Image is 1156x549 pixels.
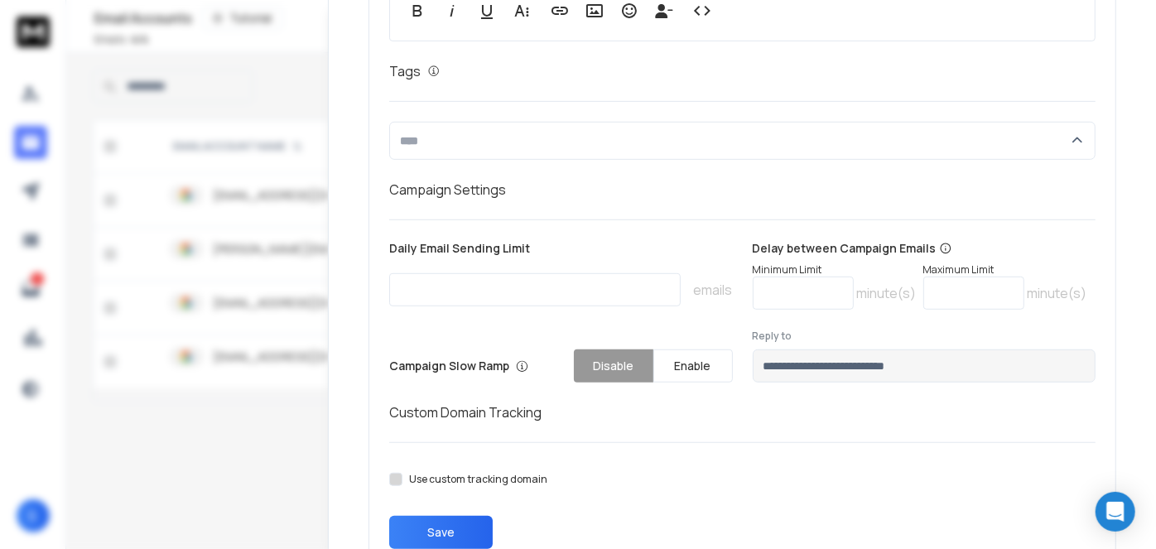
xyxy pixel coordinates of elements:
[753,330,1096,343] label: Reply to
[857,283,917,303] p: minute(s)
[753,240,1087,257] p: Delay between Campaign Emails
[409,473,547,486] label: Use custom tracking domain
[389,61,421,81] h1: Tags
[574,349,653,383] button: Disable
[923,263,1087,277] p: Maximum Limit
[389,240,733,263] p: Daily Email Sending Limit
[753,263,917,277] p: Minimum Limit
[389,358,528,374] p: Campaign Slow Ramp
[1028,283,1087,303] p: minute(s)
[694,280,733,300] p: emails
[389,180,1096,200] h1: Campaign Settings
[653,349,733,383] button: Enable
[389,402,1096,422] h1: Custom Domain Tracking
[1096,492,1135,532] div: Open Intercom Messenger
[389,516,493,549] button: Save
